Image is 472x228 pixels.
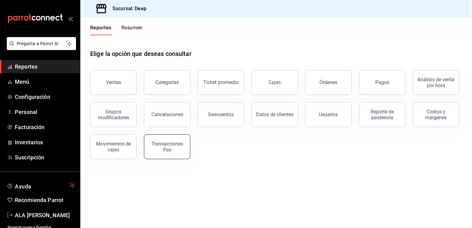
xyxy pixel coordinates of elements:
button: Reportes [90,25,112,35]
div: Ticket promedio [203,79,238,85]
span: Reportes [15,62,75,71]
div: Órdenes [319,79,337,85]
button: Pagos [359,70,405,95]
button: Descuentos [198,102,244,127]
button: Pregunta a Parrot AI [7,37,76,50]
button: Usuarios [305,102,352,127]
span: Ayuda [15,182,67,189]
div: Grupos modificadores [94,109,133,120]
div: Categorías [155,79,179,85]
div: Reporte de asistencia [363,109,401,120]
span: ALA [PERSON_NAME] [15,211,75,219]
span: Personal [15,108,75,116]
button: Cajas [251,70,298,95]
div: Costos y márgenes [417,109,455,120]
div: Cancelaciones [151,112,183,117]
button: Transacciones Pay [144,134,190,159]
button: Resumen [121,25,143,35]
span: Pregunta a Parrot AI [17,40,66,47]
div: Movimientos de cajas [94,141,133,153]
button: Cancelaciones [144,102,190,127]
span: Facturación [15,123,75,131]
div: Datos de clientes [256,112,293,117]
div: navigation tabs [90,25,143,35]
div: Descuentos [208,112,234,117]
button: Ventas [90,70,137,95]
h3: Sucursal: Deep [107,5,146,12]
div: Cajas [268,79,281,85]
div: Transacciones Pay [148,141,186,153]
button: open_drawer_menu [68,16,73,21]
button: Grupos modificadores [90,102,137,127]
div: Análisis de venta por hora [417,77,455,88]
button: Movimientos de cajas [90,134,137,159]
span: Suscripción [15,153,75,162]
a: Pregunta a Parrot AI [4,45,76,51]
div: Pagos [375,79,389,85]
button: Reporte de asistencia [359,102,405,127]
button: Costos y márgenes [413,102,459,127]
div: Usuarios [319,112,338,117]
span: Menú [15,78,75,86]
div: Ventas [106,79,121,85]
button: Órdenes [305,70,352,95]
span: Configuración [15,93,75,101]
button: Categorías [144,70,190,95]
button: Datos de clientes [251,102,298,127]
h1: Elige la opción que deseas consultar [90,49,192,58]
span: Recomienda Parrot [15,196,75,204]
span: Inventarios [15,138,75,146]
button: Análisis de venta por hora [413,70,459,95]
button: Ticket promedio [198,70,244,95]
